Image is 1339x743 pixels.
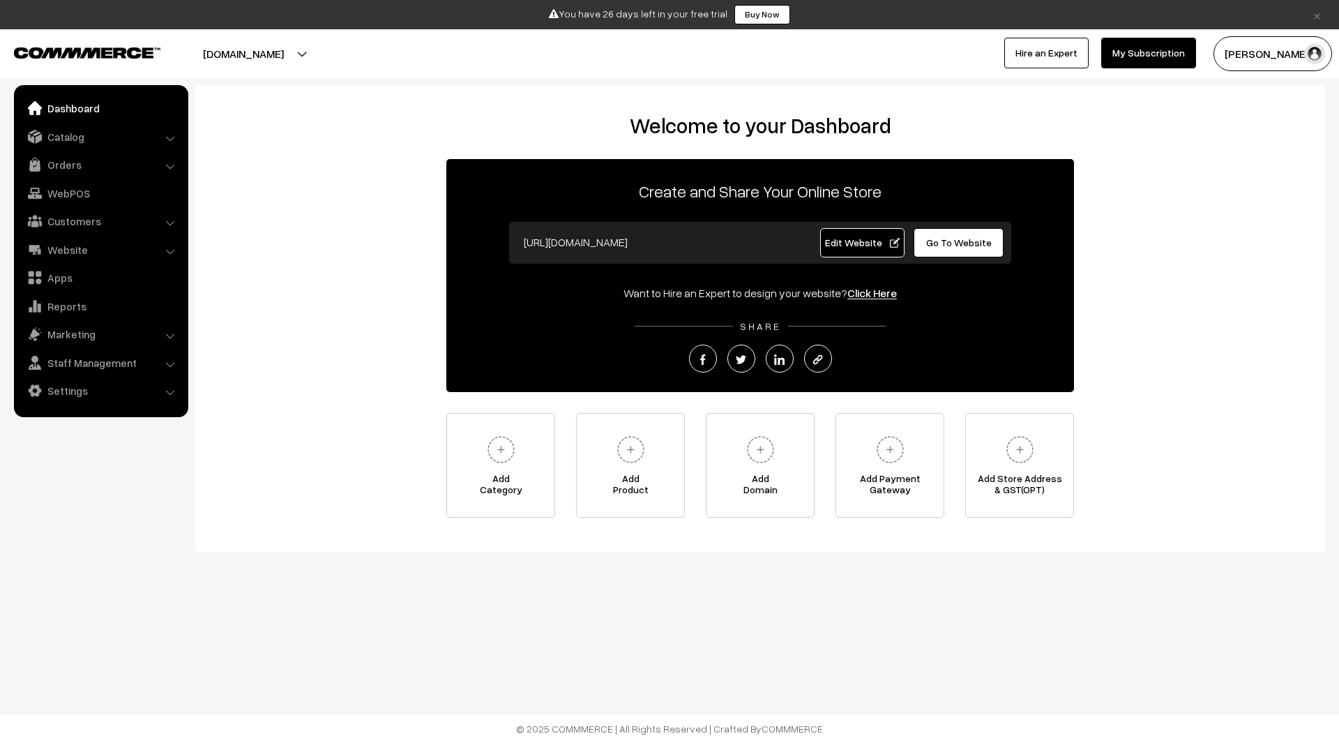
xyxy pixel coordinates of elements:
[17,181,183,206] a: WebPOS
[482,430,520,469] img: plus.svg
[576,413,685,518] a: AddProduct
[706,473,814,501] span: Add Domain
[762,723,823,735] a: COMMMERCE
[1004,38,1089,68] a: Hire an Expert
[17,265,183,290] a: Apps
[847,286,897,300] a: Click Here
[17,124,183,149] a: Catalog
[1308,6,1326,23] a: ×
[965,413,1074,518] a: Add Store Address& GST(OPT)
[1101,38,1196,68] a: My Subscription
[17,350,183,375] a: Staff Management
[612,430,650,469] img: plus.svg
[5,5,1334,24] div: You have 26 days left in your free trial
[14,43,136,60] a: COMMMERCE
[835,413,944,518] a: Add PaymentGateway
[14,47,160,58] img: COMMMERCE
[820,228,905,257] a: Edit Website
[871,430,909,469] img: plus.svg
[209,113,1311,138] h2: Welcome to your Dashboard
[17,96,183,121] a: Dashboard
[446,179,1074,204] p: Create and Share Your Online Store
[1304,43,1325,64] img: user
[733,320,788,332] span: SHARE
[17,152,183,177] a: Orders
[926,237,992,248] span: Go To Website
[734,5,790,24] a: Buy Now
[446,413,555,518] a: AddCategory
[966,473,1073,501] span: Add Store Address & GST(OPT)
[17,378,183,403] a: Settings
[914,228,1004,257] a: Go To Website
[706,413,815,518] a: AddDomain
[447,473,554,501] span: Add Category
[17,209,183,234] a: Customers
[836,473,944,501] span: Add Payment Gateway
[446,285,1074,301] div: Want to Hire an Expert to design your website?
[17,294,183,319] a: Reports
[17,237,183,262] a: Website
[17,322,183,347] a: Marketing
[1213,36,1332,71] button: [PERSON_NAME]
[154,36,333,71] button: [DOMAIN_NAME]
[825,237,900,248] span: Edit Website
[1001,430,1039,469] img: plus.svg
[741,430,780,469] img: plus.svg
[577,473,684,501] span: Add Product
